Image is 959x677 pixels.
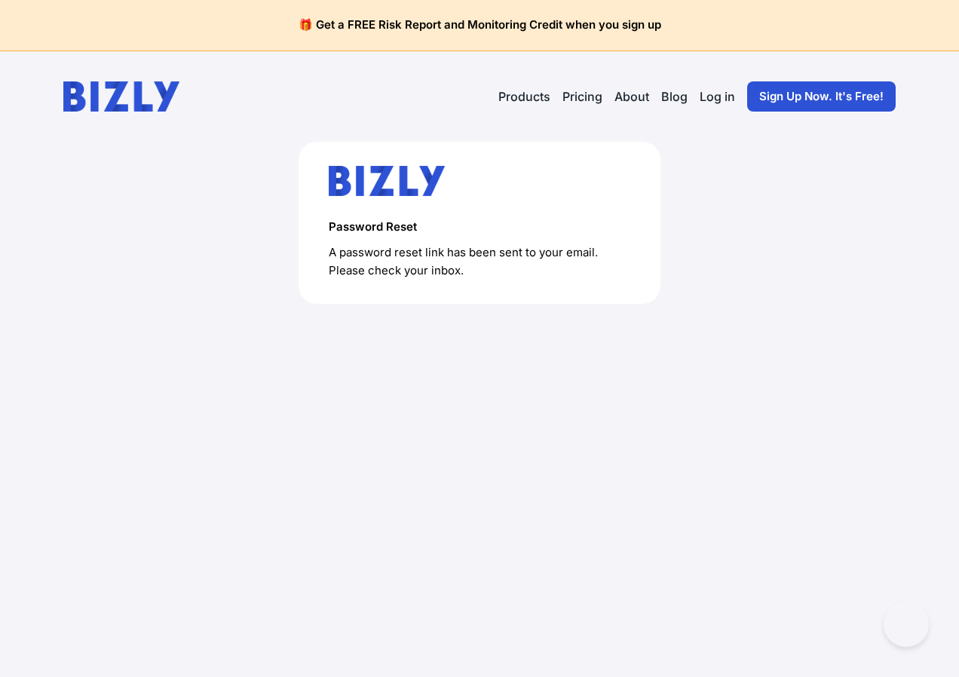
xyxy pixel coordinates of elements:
h4: Password Reset [329,220,630,234]
button: Products [498,87,550,106]
a: Sign Up Now. It's Free! [747,81,896,112]
img: bizly_logo.svg [329,166,445,196]
a: Pricing [562,87,602,106]
p: A password reset link has been sent to your email. Please check your inbox. [329,244,630,280]
h4: 🎁 Get a FREE Risk Report and Monitoring Credit when you sign up [18,18,941,32]
a: Blog [661,87,688,106]
a: About [614,87,649,106]
a: Log in [700,87,735,106]
iframe: Toggle Customer Support [884,602,929,647]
